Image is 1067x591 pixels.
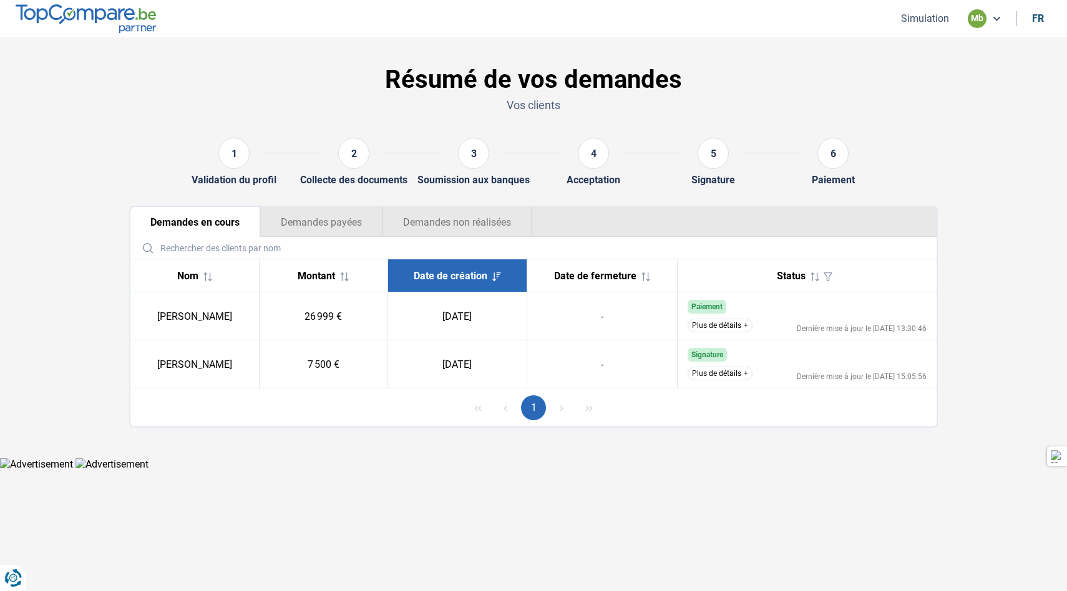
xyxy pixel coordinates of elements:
p: Vos clients [129,97,938,113]
div: Acceptation [567,174,620,186]
button: Page 1 [521,395,546,420]
span: Paiement [691,302,723,311]
button: Last Page [577,395,602,420]
img: TopCompare.be [16,4,156,32]
div: fr [1032,12,1044,24]
div: Paiement [812,174,855,186]
span: Signature [691,350,723,359]
td: 26 999 € [259,292,387,340]
button: Previous Page [493,395,518,420]
td: [DATE] [387,340,527,388]
div: 6 [817,138,849,169]
div: 5 [698,138,729,169]
span: Status [777,270,806,282]
button: Demandes non réalisées [382,207,532,237]
input: Rechercher des clients par nom [135,237,932,259]
h1: Résumé de vos demandes [129,65,938,95]
div: 1 [218,138,250,169]
button: Next Page [549,395,574,420]
td: - [527,292,677,340]
div: Dernière mise à jour le [DATE] 15:05:56 [797,373,927,380]
div: Signature [691,174,735,186]
td: - [527,340,677,388]
span: Date de fermeture [554,270,636,282]
div: 4 [578,138,609,169]
button: Demandes payées [260,207,382,237]
td: [DATE] [387,292,527,340]
span: Montant [298,270,335,282]
div: Dernière mise à jour le [DATE] 13:30:46 [797,325,927,332]
div: Soumission aux banques [417,174,530,186]
td: [PERSON_NAME] [130,292,259,340]
div: 2 [338,138,369,169]
div: mb [968,9,987,28]
button: Plus de détails [688,319,753,332]
button: Simulation [897,12,953,25]
span: Date de création [414,270,487,282]
div: Collecte des documents [300,174,407,186]
button: Demandes en cours [130,207,260,237]
div: Validation du profil [192,174,276,186]
td: [PERSON_NAME] [130,340,259,388]
td: 7 500 € [259,340,387,388]
span: Nom [177,270,198,282]
button: Plus de détails [688,367,753,380]
div: 3 [458,138,489,169]
button: First Page [465,395,490,420]
img: Advertisement [76,458,149,470]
